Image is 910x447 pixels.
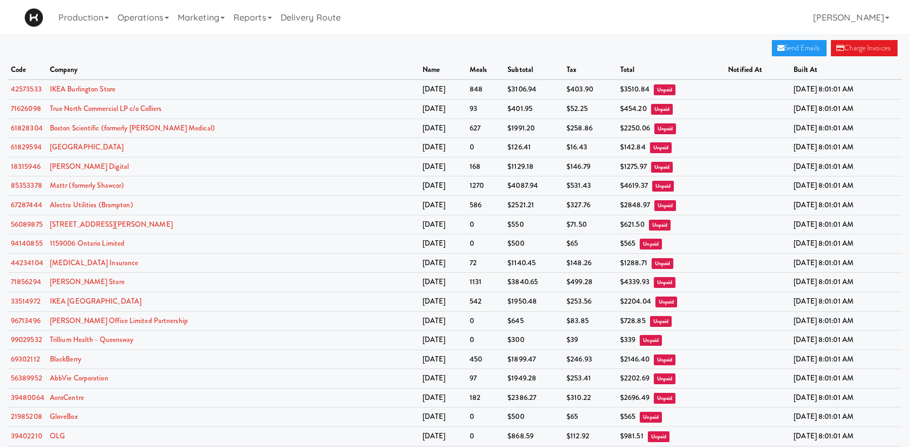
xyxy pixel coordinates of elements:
td: $550 [505,215,564,234]
td: [DATE] [420,427,467,446]
a: AbbVie Corporation [50,373,108,383]
td: [DATE] 8:01:01 AM [791,331,902,350]
th: meals [467,61,505,80]
a: [GEOGRAPHIC_DATA] [50,142,124,152]
th: company [47,61,420,80]
td: 0 [467,331,505,350]
td: [DATE] [420,138,467,157]
span: $4619.37 [620,180,648,190]
a: 1159006 Ontario Limited [50,238,125,248]
td: 182 [467,388,505,407]
td: [DATE] 8:01:01 AM [791,311,902,331]
a: Mattr (formerly Shawcor) [50,180,124,190]
td: [DATE] [420,195,467,215]
td: 542 [467,292,505,311]
span: $2696.49 [620,392,649,403]
td: 0 [467,407,505,427]
td: [DATE] 8:01:01 AM [791,369,902,389]
td: [DATE] [420,80,467,99]
span: Unpaid [654,354,676,365]
a: Charge Invoices [831,40,898,56]
span: Unpaid [640,239,662,249]
span: Unpaid [650,142,672,153]
td: $300 [505,331,564,350]
th: total [617,61,725,80]
td: [DATE] [420,311,467,331]
span: Unpaid [655,297,678,307]
td: [DATE] [420,350,467,369]
a: True North Commercial LP c/o Colliers [50,103,162,114]
td: $112.92 [564,427,617,446]
a: 96713496 [11,315,41,326]
td: [DATE] 8:01:01 AM [791,119,902,138]
img: Micromart [24,8,43,27]
td: $258.86 [564,119,617,138]
span: $2250.06 [620,123,650,133]
td: $500 [505,407,564,427]
td: $1899.47 [505,350,564,369]
a: 39480064 [11,392,44,403]
td: 0 [467,215,505,234]
td: 93 [467,99,505,119]
span: Unpaid [654,84,676,95]
td: [DATE] 8:01:01 AM [791,292,902,311]
span: Unpaid [648,431,670,442]
td: [DATE] 8:01:01 AM [791,427,902,446]
td: $4087.94 [505,176,564,196]
span: Unpaid [654,277,676,288]
td: $2386.27 [505,388,564,407]
td: $3106.94 [505,80,564,99]
a: 71626098 [11,103,41,114]
a: 18315946 [11,161,41,172]
td: $403.90 [564,80,617,99]
td: $126.41 [505,138,564,157]
span: $2204.04 [620,296,651,306]
a: 99029532 [11,334,42,345]
span: $2848.97 [620,200,650,210]
td: 97 [467,369,505,389]
a: Alectra Utilities (Brampton) [50,200,133,210]
td: [DATE] [420,234,467,254]
td: [DATE] [420,331,467,350]
a: OLG [50,431,65,441]
a: Trillium Health - Queensway [50,334,134,345]
td: $246.93 [564,350,617,369]
th: notified at [725,61,791,80]
td: 848 [467,80,505,99]
span: $142.84 [620,142,646,152]
td: $1991.20 [505,119,564,138]
td: $310.22 [564,388,617,407]
td: $253.41 [564,369,617,389]
td: $16.43 [564,138,617,157]
a: 85353378 [11,180,42,190]
span: Unpaid [640,335,662,346]
a: 33514972 [11,296,41,306]
a: 67287444 [11,200,42,210]
span: Unpaid [652,181,674,192]
td: $645 [505,311,564,331]
a: 69302112 [11,354,40,364]
td: [DATE] [420,99,467,119]
td: 627 [467,119,505,138]
td: [DATE] 8:01:01 AM [791,388,902,407]
a: 61829594 [11,142,42,152]
td: [DATE] 8:01:01 AM [791,99,902,119]
a: [PERSON_NAME] Store [50,277,125,287]
td: $1949.28 [505,369,564,389]
td: [DATE] [420,119,467,138]
td: [DATE] [420,407,467,427]
span: $454.20 [620,103,647,114]
span: $621.50 [620,219,645,229]
span: Unpaid [654,373,676,384]
td: $499.28 [564,273,617,292]
span: Unpaid [654,393,676,404]
a: IKEA Burlington Store [50,84,115,94]
td: $148.26 [564,253,617,273]
span: $339 [620,334,635,345]
td: $65 [564,407,617,427]
td: [DATE] 8:01:01 AM [791,215,902,234]
th: tax [564,61,617,80]
td: 450 [467,350,505,369]
td: $401.95 [505,99,564,119]
td: [DATE] [420,292,467,311]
